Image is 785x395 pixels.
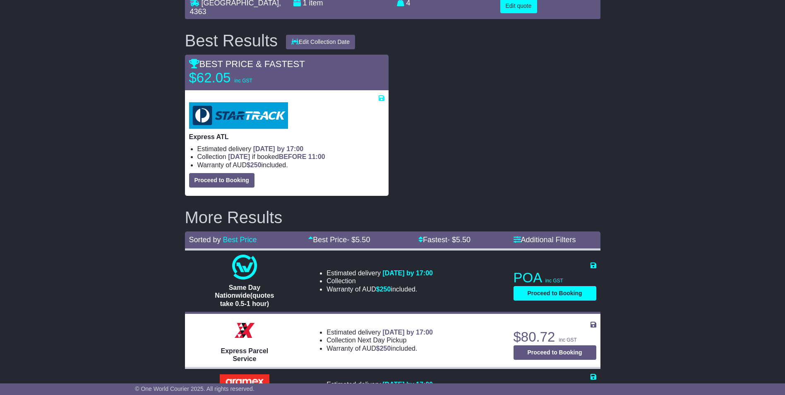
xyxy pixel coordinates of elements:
li: Warranty of AUD included. [197,161,384,169]
li: Warranty of AUD included. [326,285,433,293]
span: $ [376,286,391,293]
span: inc GST [559,337,577,343]
li: Collection [326,336,433,344]
span: inc GST [235,78,252,84]
span: 250 [250,161,262,169]
span: Express Parcel Service [221,347,269,362]
span: 5.50 [456,236,471,244]
span: 5.50 [355,236,370,244]
p: $80.72 [514,329,596,345]
h2: More Results [185,208,600,226]
span: BEFORE [279,153,307,160]
span: [DATE] [228,153,250,160]
button: Edit Collection Date [286,35,355,49]
a: Best Price [223,236,257,244]
span: [DATE] by 17:00 [253,145,304,152]
a: Fastest- $5.50 [418,236,471,244]
span: [DATE] by 17:00 [382,329,433,336]
span: if booked [228,153,325,160]
img: One World Courier: Same Day Nationwide(quotes take 0.5-1 hour) [232,255,257,279]
span: Same Day Nationwide(quotes take 0.5-1 hour) [215,284,274,307]
p: Express ATL [189,133,384,141]
span: Sorted by [189,236,221,244]
span: Next Day Pickup [358,337,406,344]
span: - $ [347,236,370,244]
span: - $ [447,236,471,244]
li: Collection [326,277,433,285]
span: © One World Courier 2025. All rights reserved. [135,385,254,392]
span: 11:00 [308,153,325,160]
li: Estimated delivery [326,269,433,277]
p: POA [514,270,596,286]
li: Warranty of AUD included. [326,344,433,352]
img: StarTrack: Express ATL [189,102,288,129]
span: [DATE] by 17:00 [382,270,433,277]
span: 250 [380,345,391,352]
span: $ [376,345,391,352]
span: 250 [380,286,391,293]
li: Estimated delivery [326,381,454,388]
span: [DATE] by 17:00 [382,381,433,388]
li: Collection [197,153,384,161]
p: $62.05 [189,70,293,86]
img: Border Express: Express Parcel Service [232,318,257,343]
li: Estimated delivery [326,328,433,336]
button: Proceed to Booking [514,345,596,360]
span: BEST PRICE & FASTEST [189,59,305,69]
div: Best Results [181,31,282,50]
span: $ [247,161,262,169]
span: inc GST [545,278,563,284]
button: Proceed to Booking [189,173,254,188]
li: Estimated delivery [197,145,384,153]
button: Proceed to Booking [514,286,596,301]
a: Additional Filters [514,236,576,244]
a: Best Price- $5.50 [308,236,370,244]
